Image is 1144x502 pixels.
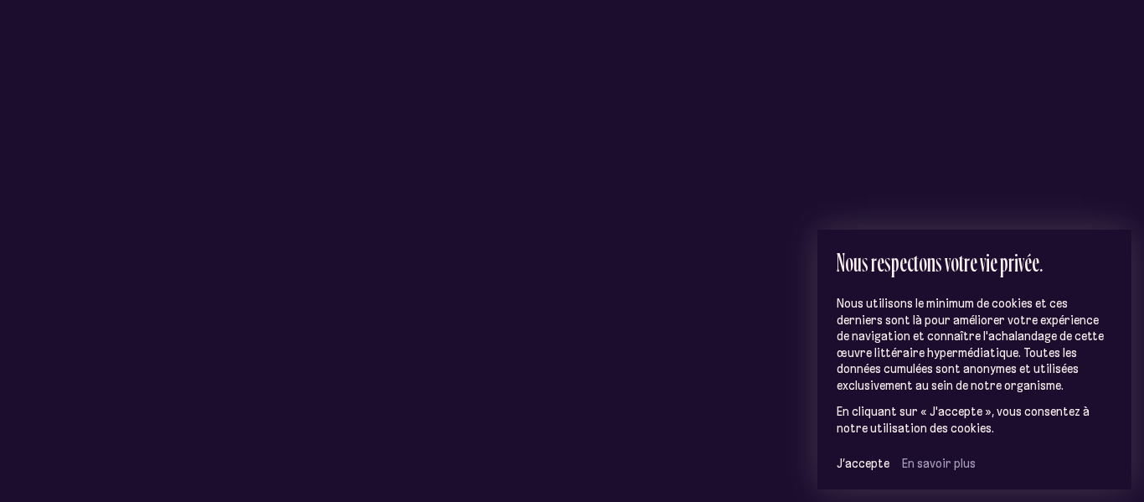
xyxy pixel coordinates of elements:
[837,456,889,471] button: J’accepte
[837,248,1113,276] h2: Nous respectons votre vie privée.
[837,296,1113,394] p: Nous utilisons le minimum de cookies et ces derniers sont là pour améliorer votre expérience de n...
[902,456,976,471] a: En savoir plus
[837,404,1113,437] p: En cliquant sur « J'accepte », vous consentez à notre utilisation des cookies.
